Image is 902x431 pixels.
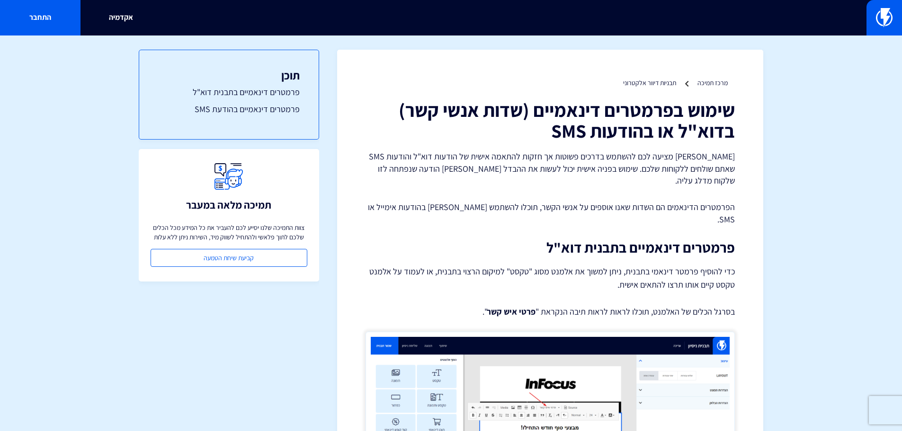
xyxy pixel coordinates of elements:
[366,265,735,291] p: כדי להוסיף פרמטר דינאמי בתבנית, ניתן למשוך את אלמנט מסוג "טקסט" למיקום הרצוי בתבנית, או לעמוד על ...
[186,199,271,211] h3: תמיכה מלאה במעבר
[366,240,735,255] h2: פרמטרים דינאמיים בתבנית דוא"ל
[151,249,307,267] a: קביעת שיחת הטמעה
[697,79,728,87] a: מרכז תמיכה
[238,7,664,29] input: חיפוש מהיר...
[366,201,735,225] p: הפרמטרים הדינאמים הם השדות שאנו אוספים על אנשי הקשר, תוכלו להשתמש [PERSON_NAME] בהודעות אימייל או...
[158,69,300,81] h3: תוכן
[366,99,735,141] h1: שימוש בפרמטרים דינאמיים (שדות אנשי קשר) בדוא"ל או בהודעות SMS
[487,306,536,317] strong: פרטי איש קשר
[366,150,735,187] p: [PERSON_NAME] מציעה לכם להשתמש בדרכים פשוטות אך חזקות להתאמה אישית של הודעות דוא"ל והודעות SMS שא...
[623,79,676,87] a: תבניות דיוור אלקטרוני
[366,306,735,318] p: בסרגל הכלים של האלמנט, תוכלו לראות לראות תיבה הנקראת " ".
[151,223,307,242] p: צוות התמיכה שלנו יסייע לכם להעביר את כל המידע מכל הכלים שלכם לתוך פלאשי ולהתחיל לשווק מיד, השירות...
[158,86,300,98] a: פרמטרים דינאמיים בתבנית דוא"ל
[158,103,300,115] a: פרמטרים דינאמיים בהודעת SMS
